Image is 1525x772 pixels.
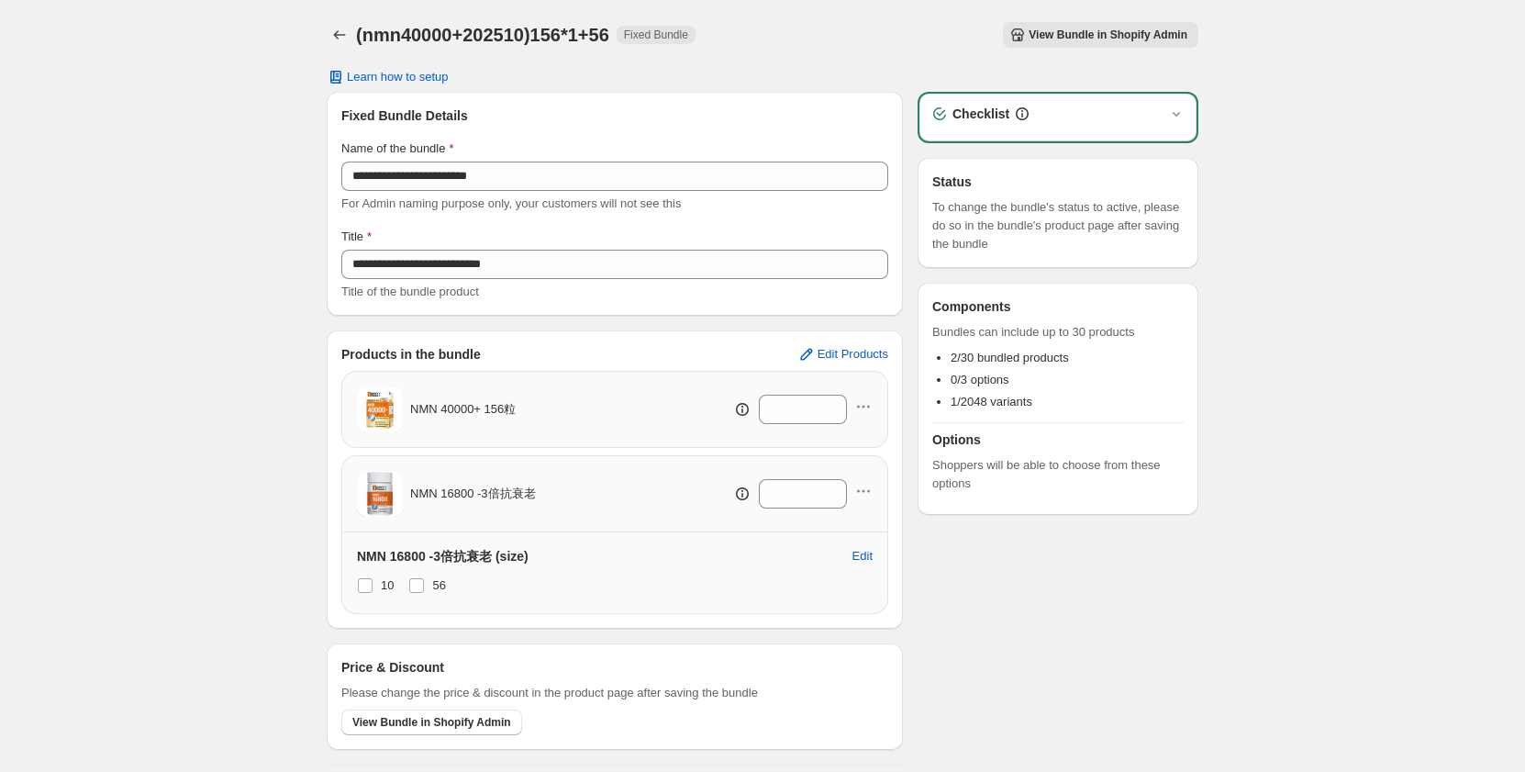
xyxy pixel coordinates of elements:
[951,395,1032,408] span: 1/2048 variants
[357,471,403,517] img: NMN 16800 -3倍抗衰老
[341,196,681,210] span: For Admin naming purpose only, your customers will not see this
[841,542,884,571] button: Edit
[932,456,1184,493] span: Shoppers will be able to choose from these options
[852,549,873,564] span: Edit
[341,658,444,677] h3: Price & Discount
[341,710,522,735] button: View Bundle in Shopify Admin
[952,105,1009,123] h3: Checklist
[932,431,1184,449] h3: Options
[1003,22,1198,48] button: View Bundle in Shopify Admin
[432,578,445,592] span: 56
[410,400,516,419] span: NMN 40000+ 156粒
[624,28,688,42] span: Fixed Bundle
[357,547,529,565] h3: NMN 16800 -3倍抗衰老 (size)
[316,64,460,90] button: Learn how to setup
[381,578,394,592] span: 10
[341,140,454,158] label: Name of the bundle
[327,22,352,48] button: Back
[951,373,1009,386] span: 0/3 options
[932,323,1184,341] span: Bundles can include up to 30 products
[932,297,1011,316] h3: Components
[356,24,609,46] h1: (nmn40000+202510)156*1+56
[1029,28,1187,42] span: View Bundle in Shopify Admin
[410,485,536,503] span: NMN 16800 -3倍抗衰老
[341,106,888,125] h3: Fixed Bundle Details
[341,345,481,364] h3: Products in the bundle
[341,285,479,298] span: Title of the bundle product
[786,340,899,369] button: Edit Products
[341,228,372,246] label: Title
[818,347,888,362] span: Edit Products
[347,70,449,84] span: Learn how to setup
[341,684,758,702] span: Please change the price & discount in the product page after saving the bundle
[932,173,1184,191] h3: Status
[357,386,403,432] img: NMN 40000+ 156粒
[932,198,1184,253] span: To change the bundle's status to active, please do so in the bundle's product page after saving t...
[352,715,511,730] span: View Bundle in Shopify Admin
[951,351,1069,364] span: 2/30 bundled products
